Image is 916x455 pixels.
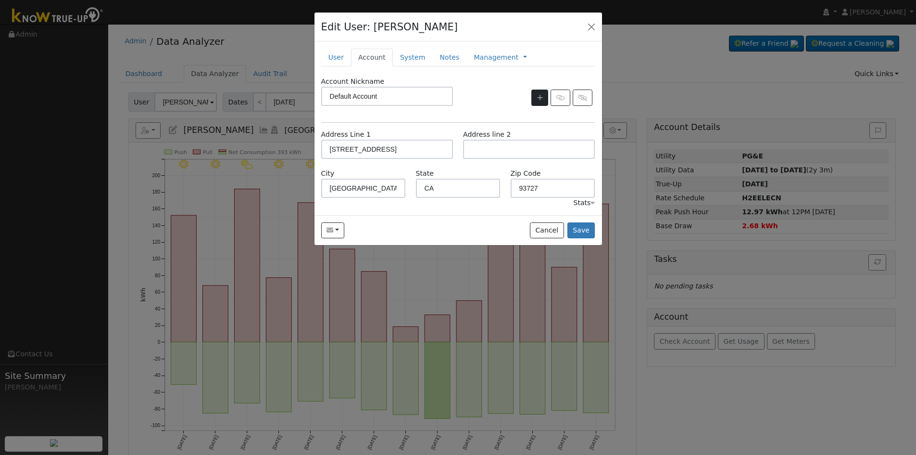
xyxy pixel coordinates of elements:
a: Management [474,52,518,63]
a: User [321,49,351,66]
button: Save [567,222,595,239]
a: System [393,49,433,66]
a: Notes [432,49,466,66]
button: Unlink Account [573,90,592,106]
button: quickaction88@gmail.com [321,222,345,239]
label: Account Nickname [321,77,385,87]
label: State [416,169,434,179]
button: Cancel [530,222,564,239]
button: Link Account [551,90,570,106]
a: Account [351,49,393,66]
button: Create New Account [531,90,548,106]
div: Stats [573,198,595,208]
label: Zip Code [511,169,541,179]
h4: Edit User: [PERSON_NAME] [321,19,458,35]
label: City [321,169,335,179]
label: Address Line 1 [321,130,371,140]
label: Address line 2 [463,130,511,140]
